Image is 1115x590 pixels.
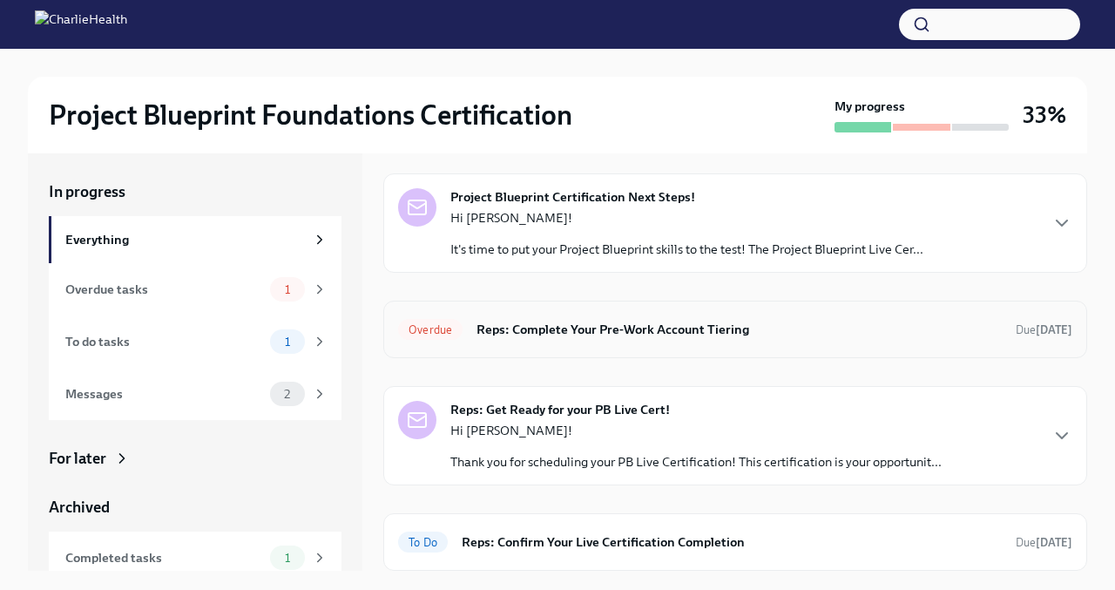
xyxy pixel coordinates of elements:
span: 2 [274,388,301,401]
span: 1 [274,283,301,296]
strong: [DATE] [1036,536,1072,549]
strong: Project Blueprint Certification Next Steps! [450,188,695,206]
div: Completed tasks [65,548,263,567]
a: Archived [49,497,341,518]
a: In progress [49,181,341,202]
span: 1 [274,552,301,565]
div: Messages [65,384,263,404]
p: Hi [PERSON_NAME]! [450,422,942,439]
a: Overdue tasks1 [49,263,341,315]
p: Hi [PERSON_NAME]! [450,209,923,227]
strong: Reps: Get Ready for your PB Live Cert! [450,401,670,418]
p: Thank you for scheduling your PB Live Certification! This certification is your opportunit... [450,453,942,471]
p: It's time to put your Project Blueprint skills to the test! The Project Blueprint Live Cer... [450,241,923,258]
div: Overdue tasks [65,280,263,299]
span: Due [1016,323,1072,336]
strong: My progress [835,98,905,115]
a: To DoReps: Confirm Your Live Certification CompletionDue[DATE] [398,528,1072,556]
div: For later [49,448,106,469]
img: CharlieHealth [35,10,127,38]
span: September 8th, 2025 09:00 [1016,322,1072,338]
strong: [DATE] [1036,323,1072,336]
span: Due [1016,536,1072,549]
div: Everything [65,230,305,249]
a: Everything [49,216,341,263]
span: 1 [274,336,301,349]
span: To Do [398,536,448,549]
span: October 2nd, 2025 09:00 [1016,534,1072,551]
div: To do tasks [65,332,263,351]
span: Overdue [398,323,463,336]
a: To do tasks1 [49,315,341,368]
h6: Reps: Complete Your Pre-Work Account Tiering [476,320,1002,339]
a: Completed tasks1 [49,532,341,584]
h3: 33% [1023,99,1066,131]
a: Messages2 [49,368,341,420]
h6: Reps: Confirm Your Live Certification Completion [462,532,1002,552]
h2: Project Blueprint Foundations Certification [49,98,572,132]
a: OverdueReps: Complete Your Pre-Work Account TieringDue[DATE] [398,315,1072,343]
a: For later [49,448,341,469]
